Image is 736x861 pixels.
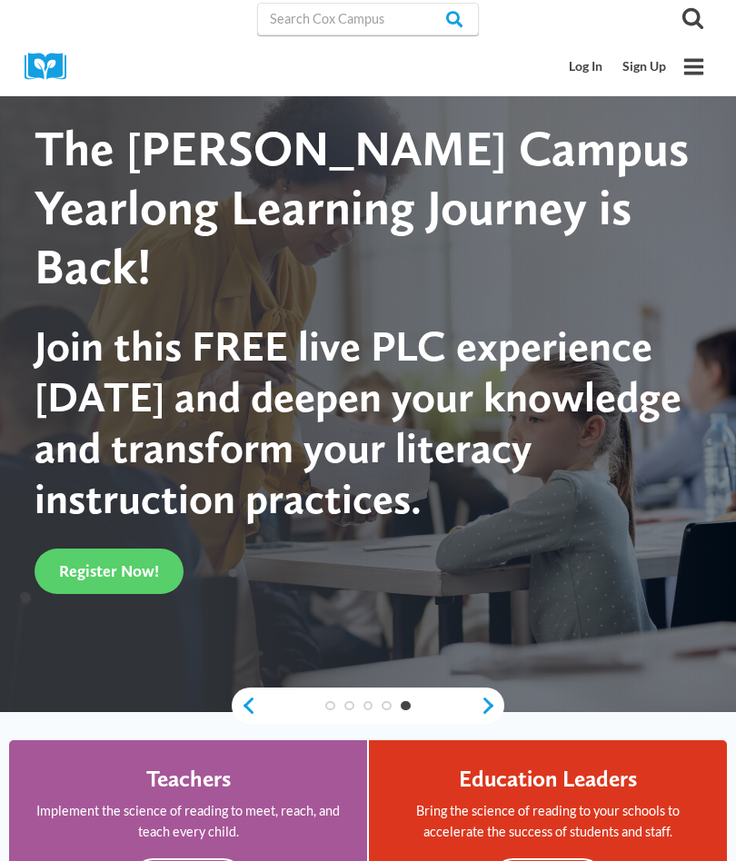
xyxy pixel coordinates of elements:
[35,119,701,295] div: The [PERSON_NAME] Campus Yearlong Learning Journey is Back!
[480,696,504,716] a: next
[146,765,231,792] h4: Teachers
[560,50,613,84] a: Log In
[35,549,184,593] a: Register Now!
[232,696,256,716] a: previous
[363,701,373,711] a: 3
[393,800,702,842] p: Bring the science of reading to your schools to accelerate the success of students and staff.
[560,50,676,84] nav: Secondary Mobile Navigation
[257,3,479,35] input: Search Cox Campus
[325,701,335,711] a: 1
[344,701,354,711] a: 2
[232,688,504,724] div: content slider buttons
[612,50,676,84] a: Sign Up
[25,53,79,81] img: Cox Campus
[459,765,637,792] h4: Education Leaders
[382,701,392,711] a: 4
[676,49,711,84] button: Open menu
[59,561,159,580] span: Register Now!
[35,320,681,524] span: Join this FREE live PLC experience [DATE] and deepen your knowledge and transform your literacy i...
[401,701,411,711] a: 5
[34,800,343,842] p: Implement the science of reading to meet, reach, and teach every child.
